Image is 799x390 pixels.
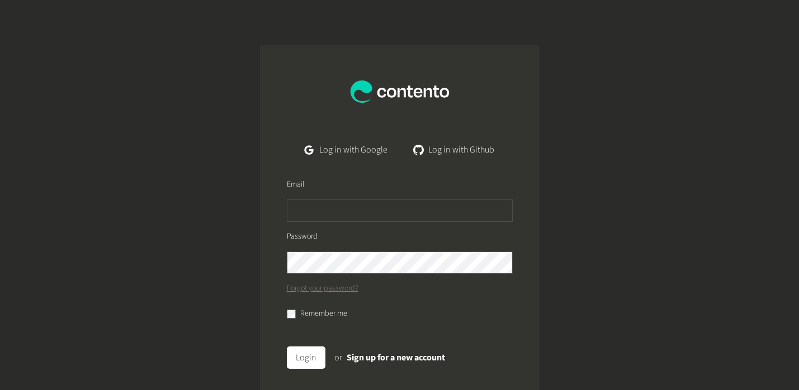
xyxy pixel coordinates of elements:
[287,179,304,191] label: Email
[334,351,342,364] span: or
[296,139,396,161] a: Log in with Google
[347,351,445,364] a: Sign up for a new account
[405,139,503,161] a: Log in with Github
[287,346,325,369] button: Login
[287,231,318,242] label: Password
[300,308,347,320] label: Remember me
[287,283,358,294] a: Forgot your password?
